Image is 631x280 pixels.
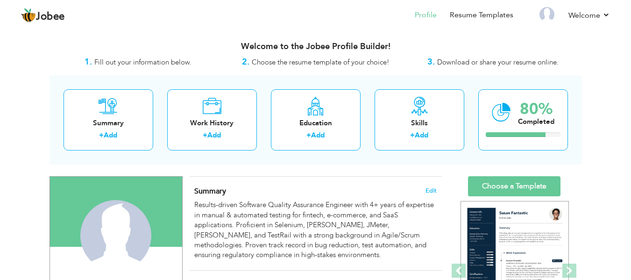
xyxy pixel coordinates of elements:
img: jobee.io [21,8,36,23]
div: 80% [518,101,554,117]
label: + [306,130,311,140]
div: Work History [175,118,249,128]
span: Jobee [36,12,65,22]
img: Profile Img [539,7,554,22]
label: + [410,130,415,140]
span: Summary [194,186,226,196]
a: Profile [415,10,437,21]
a: Resume Templates [450,10,513,21]
div: Education [278,118,353,128]
strong: 3. [427,56,435,68]
span: Download or share your resume online. [437,57,559,67]
h3: Welcome to the Jobee Profile Builder! [50,42,582,51]
h4: Adding a summary is a quick and easy way to highlight your experience and interests. [194,187,436,196]
div: Skills [382,118,457,128]
label: + [99,130,104,140]
div: Summary [71,118,146,128]
span: Fill out your information below. [94,57,191,67]
a: Add [104,130,117,140]
a: Add [311,130,325,140]
span: Edit [425,187,437,194]
a: Choose a Template [468,176,560,196]
strong: 1. [85,56,92,68]
strong: 2. [242,56,249,68]
span: Choose the resume template of your choice! [252,57,390,67]
label: + [203,130,207,140]
a: Jobee [21,8,65,23]
div: Completed [518,117,554,127]
div: Results-driven Software Quality Assurance Engineer with 4+ years of expertise in manual & automat... [194,200,436,260]
img: Usama Tariq [80,200,151,271]
a: Welcome [568,10,610,21]
a: Add [207,130,221,140]
a: Add [415,130,428,140]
